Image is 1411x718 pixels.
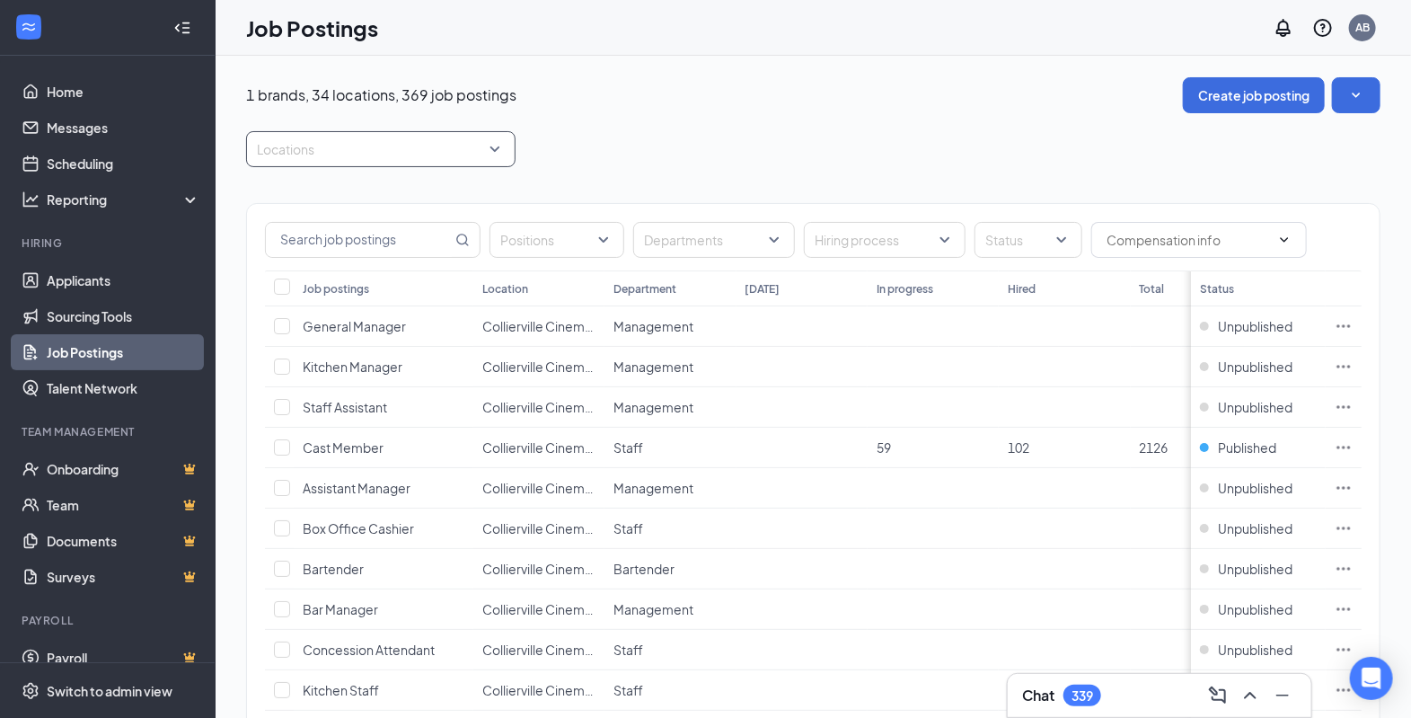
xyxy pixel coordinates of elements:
a: OnboardingCrown [47,451,200,487]
td: Staff [604,670,736,711]
span: Staff [613,682,643,698]
span: Collierville Cinema Grill & MXT [482,682,654,698]
span: Management [613,318,693,334]
svg: Settings [22,682,40,700]
span: Concession Attendant [303,642,435,658]
p: 1 brands, 34 locations, 369 job postings [246,85,516,105]
a: TeamCrown [47,487,200,523]
span: Collierville Cinema Grill & MXT [482,561,654,577]
span: General Manager [303,318,406,334]
a: Home [47,74,200,110]
a: Sourcing Tools [47,298,200,334]
span: 2126 [1140,439,1168,456]
td: Collierville Cinema Grill & MXT [473,387,604,428]
span: Collierville Cinema Grill & MXT [482,439,654,456]
svg: Notifications [1273,17,1294,39]
a: Job Postings [47,334,200,370]
span: Unpublished [1218,600,1292,618]
span: Management [613,359,693,375]
svg: ChevronUp [1239,685,1261,706]
span: Unpublished [1218,317,1292,335]
a: Talent Network [47,370,200,406]
th: Hired [999,270,1130,306]
svg: MagnifyingGlass [455,233,470,247]
svg: ComposeMessage [1207,685,1229,706]
span: Staff [613,642,643,658]
a: Applicants [47,262,200,298]
span: Assistant Manager [303,480,410,496]
td: Staff [604,428,736,468]
a: DocumentsCrown [47,523,200,559]
td: Collierville Cinema Grill & MXT [473,428,604,468]
div: Payroll [22,613,197,628]
button: Minimize [1268,681,1297,710]
span: Collierville Cinema Grill & MXT [482,359,654,375]
svg: Ellipses [1335,479,1353,497]
h3: Chat [1022,686,1054,705]
span: Management [613,399,693,415]
svg: QuestionInfo [1312,17,1334,39]
span: Bartender [613,561,675,577]
td: Management [604,468,736,509]
svg: Ellipses [1335,681,1353,699]
span: Collierville Cinema Grill & MXT [482,642,654,658]
svg: Minimize [1272,685,1293,706]
div: Switch to admin view [47,682,172,700]
div: AB [1355,20,1370,35]
span: Collierville Cinema Grill & MXT [482,399,654,415]
td: Collierville Cinema Grill & MXT [473,306,604,347]
span: Staff Assistant [303,399,387,415]
svg: Collapse [173,19,191,37]
a: PayrollCrown [47,640,200,676]
th: Status [1191,270,1326,306]
span: Kitchen Staff [303,682,379,698]
div: Hiring [22,235,197,251]
td: Collierville Cinema Grill & MXT [473,509,604,549]
th: [DATE] [736,270,868,306]
span: Collierville Cinema Grill & MXT [482,601,654,617]
span: Collierville Cinema Grill & MXT [482,318,654,334]
span: Unpublished [1218,560,1292,578]
h1: Job Postings [246,13,378,43]
a: Messages [47,110,200,146]
span: Bartender [303,561,364,577]
span: Unpublished [1218,479,1292,497]
svg: ChevronDown [1277,233,1292,247]
span: 102 [1008,439,1029,456]
td: Management [604,387,736,428]
th: In progress [868,270,999,306]
button: ComposeMessage [1204,681,1232,710]
svg: Ellipses [1335,317,1353,335]
button: SmallChevronDown [1332,77,1380,113]
div: 339 [1071,688,1093,704]
span: Published [1218,439,1276,457]
span: Box Office Cashier [303,520,414,536]
div: Reporting [47,191,201,208]
span: Unpublished [1218,519,1292,537]
td: Collierville Cinema Grill & MXT [473,630,604,670]
div: Open Intercom Messenger [1350,657,1393,700]
td: Management [604,347,736,387]
button: ChevronUp [1236,681,1265,710]
svg: Ellipses [1335,519,1353,537]
td: Management [604,306,736,347]
svg: Ellipses [1335,641,1353,659]
div: Team Management [22,424,197,439]
span: 59 [877,439,891,456]
button: Create job posting [1183,77,1325,113]
svg: WorkstreamLogo [20,18,38,36]
div: Job postings [303,281,369,297]
svg: Ellipses [1335,358,1353,376]
svg: Ellipses [1335,398,1353,416]
a: Scheduling [47,146,200,182]
span: Unpublished [1218,641,1292,659]
span: Cast Member [303,439,384,456]
span: Management [613,601,693,617]
span: Staff [613,520,643,536]
div: Location [482,281,528,297]
span: Kitchen Manager [303,359,402,375]
span: Unpublished [1218,398,1292,416]
a: SurveysCrown [47,559,200,595]
span: Collierville Cinema Grill & MXT [482,480,654,496]
span: Bar Manager [303,601,378,617]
